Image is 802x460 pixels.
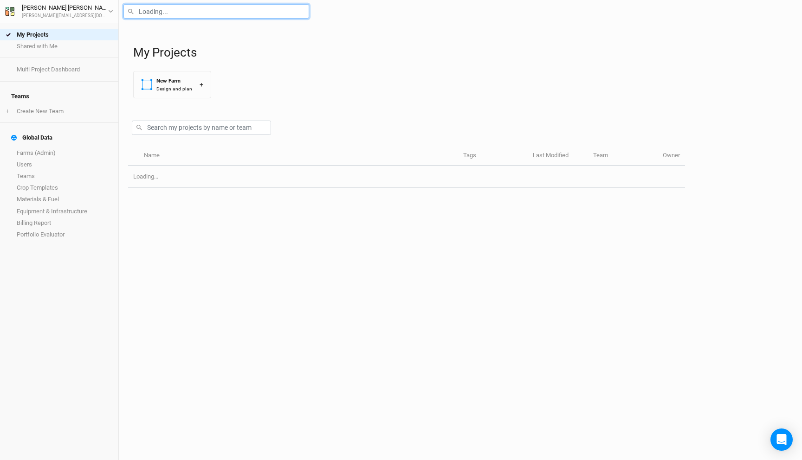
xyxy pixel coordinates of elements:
[6,87,113,106] h4: Teams
[658,146,685,166] th: Owner
[132,121,271,135] input: Search my projects by name or team
[133,71,211,98] button: New FarmDesign and plan+
[5,3,114,19] button: [PERSON_NAME] [PERSON_NAME][PERSON_NAME][EMAIL_ADDRESS][DOMAIN_NAME]
[588,146,658,166] th: Team
[133,45,793,60] h1: My Projects
[770,428,793,451] div: Open Intercom Messenger
[156,85,192,92] div: Design and plan
[6,108,9,115] span: +
[138,146,458,166] th: Name
[200,80,203,89] div: +
[528,146,588,166] th: Last Modified
[458,146,528,166] th: Tags
[22,13,108,19] div: [PERSON_NAME][EMAIL_ADDRESS][DOMAIN_NAME]
[128,166,685,188] td: Loading...
[123,4,309,19] input: Loading...
[156,77,192,85] div: New Farm
[11,134,52,141] div: Global Data
[22,3,108,13] div: [PERSON_NAME] [PERSON_NAME]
